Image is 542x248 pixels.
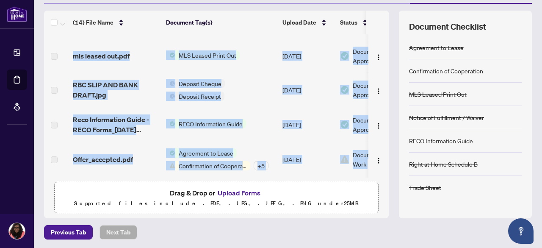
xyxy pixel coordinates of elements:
[100,225,137,240] button: Next Tab
[508,218,534,244] button: Open asap
[163,11,279,34] th: Document Tag(s)
[175,50,240,60] span: MLS Leased Print Out
[340,51,349,61] img: Document Status
[353,47,405,65] span: Document Approved
[282,18,316,27] span: Upload Date
[375,157,382,164] img: Logo
[9,223,25,239] img: Profile Icon
[337,11,409,34] th: Status
[73,51,130,61] span: mls leased out.pdf
[372,153,385,166] button: Logo
[409,136,473,145] div: RECO Information Guide
[55,182,378,214] span: Drag & Drop orUpload FormsSupported files include .PDF, .JPG, .JPEG, .PNG under25MB
[73,114,159,135] span: Reco Information Guide - RECO Forms_[DATE] 11_53_36.pdf
[279,142,337,177] td: [DATE]
[340,120,349,129] img: Document Status
[170,187,263,198] span: Drag & Drop or
[44,225,93,240] button: Previous Tab
[73,18,113,27] span: (14) File Name
[166,79,228,101] button: Status IconDeposit ChequeStatus IconDeposit Receipt
[409,113,484,122] div: Notice of Fulfillment / Waiver
[340,85,349,95] img: Document Status
[353,150,405,169] span: Document Needs Work
[166,79,175,88] img: Status Icon
[166,161,175,170] img: Status Icon
[340,155,349,164] img: Document Status
[166,119,175,128] img: Status Icon
[166,148,268,170] button: Status IconAgreement to LeaseStatus IconConfirmation of Cooperation+5
[353,81,405,99] span: Document Approved
[375,123,382,129] img: Logo
[7,6,27,22] img: logo
[254,161,268,170] div: + 5
[372,83,385,97] button: Logo
[409,21,486,33] span: Document Checklist
[409,43,464,52] div: Agreement to Lease
[175,148,237,158] span: Agreement to Lease
[69,11,163,34] th: (14) File Name
[340,18,357,27] span: Status
[279,72,337,108] td: [DATE]
[409,183,441,192] div: Trade Sheet
[375,88,382,95] img: Logo
[279,40,337,72] td: [DATE]
[372,118,385,131] button: Logo
[166,50,175,60] img: Status Icon
[60,198,373,209] p: Supported files include .PDF, .JPG, .JPEG, .PNG under 25 MB
[409,66,483,75] div: Confirmation of Cooperation
[353,115,405,134] span: Document Approved
[166,92,175,101] img: Status Icon
[175,119,246,128] span: RECO Information Guide
[375,54,382,61] img: Logo
[51,226,86,239] span: Previous Tab
[175,92,224,101] span: Deposit Receipt
[166,119,246,128] button: Status IconRECO Information Guide
[279,108,337,142] td: [DATE]
[372,49,385,63] button: Logo
[175,161,250,170] span: Confirmation of Cooperation
[166,50,240,60] button: Status IconMLS Leased Print Out
[215,187,263,198] button: Upload Forms
[166,148,175,158] img: Status Icon
[175,79,225,88] span: Deposit Cheque
[409,89,467,99] div: MLS Leased Print Out
[73,154,133,164] span: Offer_accepted.pdf
[279,11,337,34] th: Upload Date
[409,159,478,169] div: Right at Home Schedule B
[73,80,159,100] span: RBC SLIP AND BANK DRAFT.jpg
